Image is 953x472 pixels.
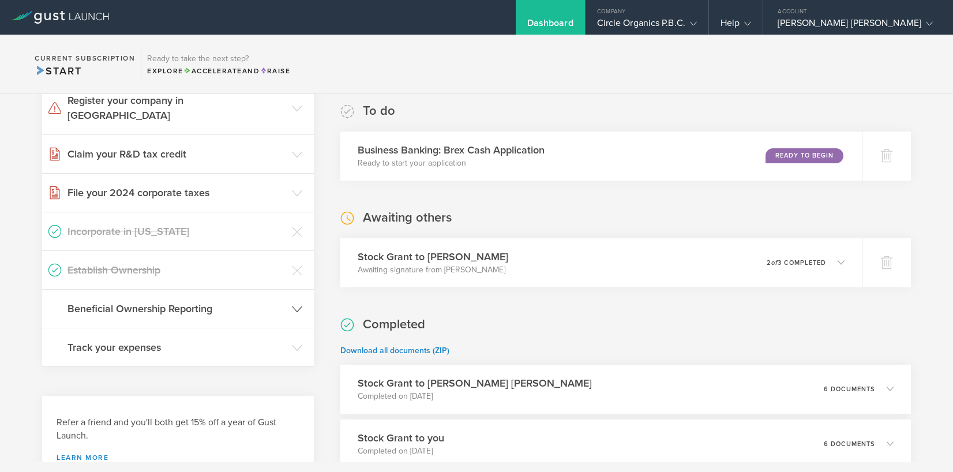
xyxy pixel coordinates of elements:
[147,66,290,76] div: Explore
[363,209,452,226] h2: Awaiting others
[363,316,425,333] h2: Completed
[340,346,449,355] a: Download all documents (ZIP)
[67,301,286,316] h3: Beneficial Ownership Reporting
[67,185,286,200] h3: File your 2024 corporate taxes
[35,65,81,77] span: Start
[778,17,933,35] div: [PERSON_NAME] [PERSON_NAME]
[358,264,508,276] p: Awaiting signature from [PERSON_NAME]
[147,55,290,63] h3: Ready to take the next step?
[183,67,242,75] span: Accelerate
[358,445,444,457] p: Completed on [DATE]
[766,148,843,163] div: Ready to Begin
[35,55,135,62] h2: Current Subscription
[67,93,286,123] h3: Register your company in [GEOGRAPHIC_DATA]
[57,454,299,461] a: Learn more
[824,386,875,392] p: 6 documents
[358,143,545,158] h3: Business Banking: Brex Cash Application
[340,132,862,181] div: Business Banking: Brex Cash ApplicationReady to start your applicationReady to Begin
[358,158,545,169] p: Ready to start your application
[260,67,290,75] span: Raise
[358,249,508,264] h3: Stock Grant to [PERSON_NAME]
[67,263,286,278] h3: Establish Ownership
[597,17,697,35] div: Circle Organics P.B.C.
[67,224,286,239] h3: Incorporate in [US_STATE]
[824,441,875,447] p: 6 documents
[183,67,260,75] span: and
[141,46,296,82] div: Ready to take the next step?ExploreAccelerateandRaise
[67,340,286,355] h3: Track your expenses
[527,17,573,35] div: Dashboard
[358,376,592,391] h3: Stock Grant to [PERSON_NAME] [PERSON_NAME]
[895,417,953,472] iframe: Chat Widget
[767,260,826,266] p: 2 3 completed
[358,430,444,445] h3: Stock Grant to you
[363,103,395,119] h2: To do
[358,391,592,402] p: Completed on [DATE]
[57,416,299,443] h3: Refer a friend and you'll both get 15% off a year of Gust Launch.
[721,17,751,35] div: Help
[67,147,286,162] h3: Claim your R&D tax credit
[771,259,778,267] em: of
